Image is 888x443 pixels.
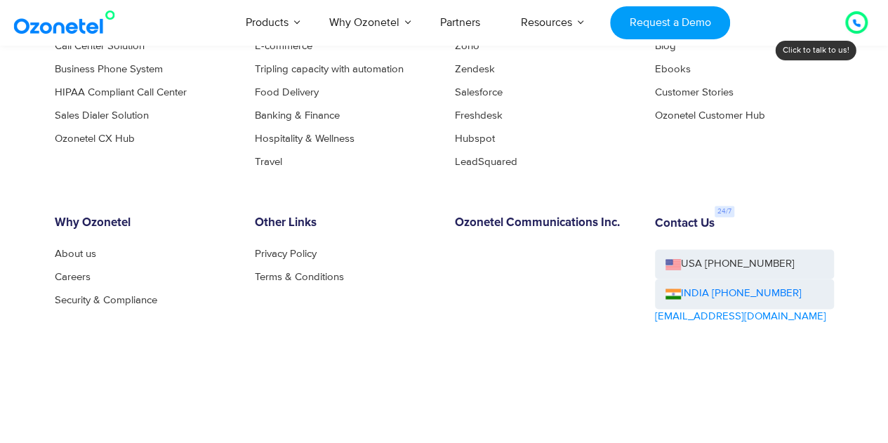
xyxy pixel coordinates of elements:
a: Terms & Conditions [255,272,344,282]
img: ind-flag.png [665,289,681,299]
a: Travel [255,157,282,167]
a: Blog [655,41,676,51]
a: Salesforce [455,87,503,98]
h6: Why Ozonetel [55,216,234,230]
a: Zoho [455,41,479,51]
a: INDIA [PHONE_NUMBER] [665,286,802,302]
a: Business Phone System [55,64,163,74]
a: Careers [55,272,91,282]
a: Call Center Solution [55,41,145,51]
img: us-flag.png [665,259,681,270]
a: [EMAIL_ADDRESS][DOMAIN_NAME] [655,309,826,325]
a: Food Delivery [255,87,319,98]
a: Security & Compliance [55,295,157,305]
a: Banking & Finance [255,110,340,121]
a: E-commerce [255,41,312,51]
a: Hubspot [455,133,495,144]
a: Request a Demo [610,6,730,39]
h6: Contact Us [655,217,715,231]
h6: Other Links [255,216,434,230]
a: Ebooks [655,64,691,74]
a: Hospitality & Wellness [255,133,354,144]
a: USA [PHONE_NUMBER] [655,249,834,279]
a: Privacy Policy [255,249,317,259]
a: Freshdesk [455,110,503,121]
a: Sales Dialer Solution [55,110,149,121]
a: Customer Stories [655,87,734,98]
a: Ozonetel CX Hub [55,133,135,144]
a: Ozonetel Customer Hub [655,110,765,121]
a: LeadSquared [455,157,517,167]
a: HIPAA Compliant Call Center [55,87,187,98]
a: Tripling capacity with automation [255,64,404,74]
a: Zendesk [455,64,495,74]
h6: Ozonetel Communications Inc. [455,216,634,230]
a: About us [55,249,96,259]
